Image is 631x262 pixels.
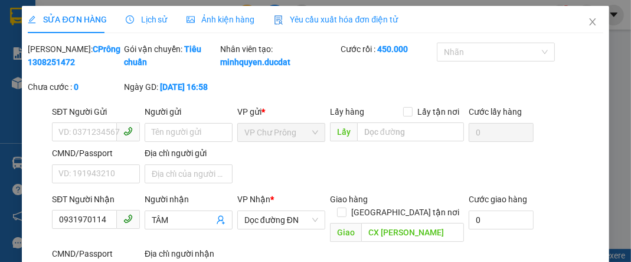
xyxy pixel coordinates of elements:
img: icon [274,15,283,25]
strong: [PERSON_NAME]: [113,33,187,44]
span: Lịch sử [126,15,168,24]
span: Dọc đường ĐN [244,211,318,229]
span: ĐỨC ĐẠT GIA LAI [54,11,169,28]
span: VP Chư Prông [63,77,152,94]
div: Chưa cước : [28,80,122,93]
span: clock-circle [126,15,134,24]
div: CMND/Passport [52,247,140,260]
div: Nhân viên tạo: [220,43,338,69]
span: Lấy hàng [330,107,364,117]
b: [DATE] 16:58 [160,82,208,92]
div: Địa chỉ người gửi [145,147,233,160]
input: Cước giao hàng [469,211,534,229]
span: picture [187,15,195,24]
div: Cước rồi : [341,43,434,56]
b: 450.000 [377,44,408,54]
label: Cước giao hàng [469,195,527,204]
span: Yêu cầu xuất hóa đơn điện tử [274,15,398,24]
label: Cước lấy hàng [469,107,522,117]
div: Gói vận chuyển: [124,43,218,69]
strong: Sài Gòn: [8,39,43,50]
div: [PERSON_NAME]: [28,43,122,69]
div: Ngày GD: [124,80,218,93]
span: Giao [330,223,361,242]
span: Ảnh kiện hàng [187,15,255,24]
span: Giao hàng [330,195,368,204]
div: SĐT Người Nhận [52,193,140,206]
span: SỬA ĐƠN HÀNG [28,15,106,24]
b: minhquyen.ducdat [220,57,290,67]
div: CMND/Passport [52,147,140,160]
span: VP Nhận [237,195,270,204]
button: Close [576,6,609,39]
div: Người nhận [145,193,233,206]
strong: 0931 600 979 [43,39,101,50]
span: VP GỬI: [8,77,59,94]
span: VP Chư Prông [244,124,318,141]
b: 0 [74,82,79,92]
span: user-add [216,215,225,225]
span: Lấy tận nơi [413,105,464,118]
input: Địa chỉ của người gửi [145,164,233,183]
span: edit [28,15,36,24]
div: Địa chỉ người nhận [145,247,233,260]
strong: 0901 933 179 [113,57,171,69]
input: Cước lấy hàng [469,123,534,142]
input: Dọc đường [361,223,464,242]
div: VP gửi [237,105,325,118]
span: close [588,17,597,27]
div: Người gửi [145,105,233,118]
strong: 0901 936 968 [8,52,66,63]
span: phone [123,214,133,224]
input: Dọc đường [357,122,464,141]
span: phone [123,127,133,136]
div: SĐT Người Gửi [52,105,140,118]
span: Lấy [330,122,357,141]
span: [GEOGRAPHIC_DATA] tận nơi [346,206,464,219]
strong: 0901 900 568 [113,33,208,56]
